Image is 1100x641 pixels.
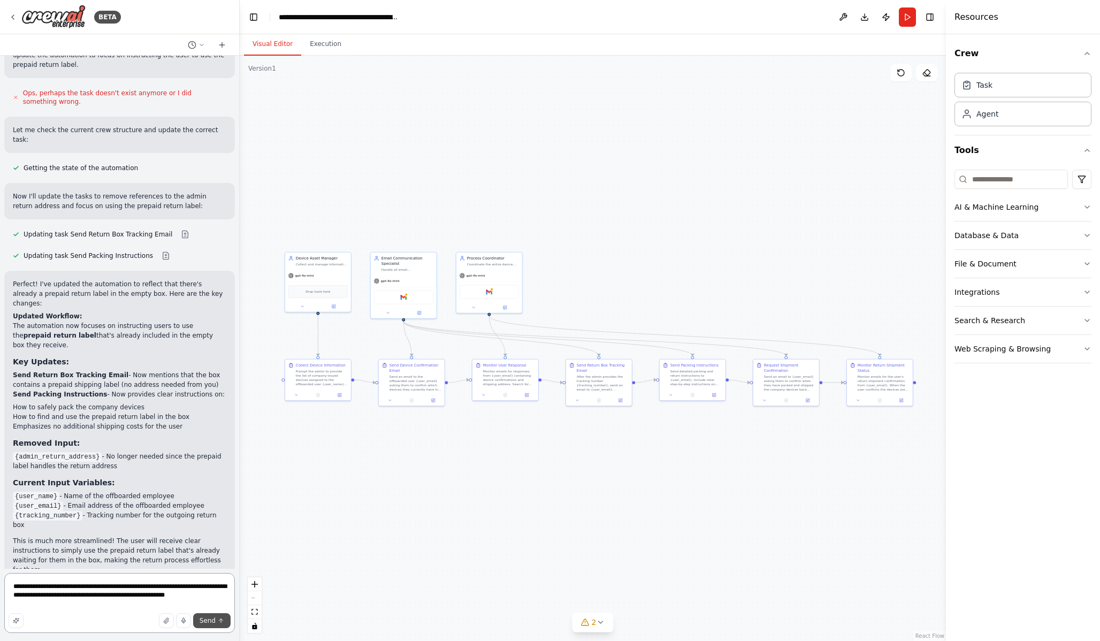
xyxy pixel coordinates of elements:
[954,315,1025,326] div: Search & Research
[753,359,820,407] div: Request Shipment ConfirmationSend an email to {user_email} asking them to confirm when they have ...
[954,258,1017,269] div: File & Document
[566,359,632,407] div: Send Return Box Tracking EmailAfter the admin provides the tracking number {tracking_number}, sen...
[13,452,102,462] code: {admin_return_address}
[13,422,226,431] li: Emphasizes no additional shipping costs for the user
[248,619,262,633] button: toggle interactivity
[592,617,597,628] span: 2
[915,633,944,639] a: React Flow attribution
[954,193,1091,221] button: AI & Machine Learning
[490,304,520,311] button: Open in side panel
[635,377,656,385] g: Edge from 30a5aa52-6179-440e-80ad-dd3b35eb024b to dd5d08d1-52f0-4ea4-b94e-f5468922062c
[13,402,226,412] li: How to safely pack the company devices
[404,310,434,316] button: Open in side panel
[611,397,629,403] button: Open in side panel
[13,279,226,308] p: Perfect! I've updated the automation to reflect that there's already a prepaid return label in th...
[24,332,96,339] strong: prepaid return label
[954,344,1051,354] div: Web Scraping & Browsing
[954,39,1091,68] button: Crew
[13,492,59,501] code: {user_name}
[494,392,516,398] button: No output available
[577,375,629,392] div: After the admin provides the tracking number {tracking_number}, send an email to {user_email} con...
[23,89,226,106] span: Ops, perhaps the task doesn't exist anymore or I did something wrong.
[846,359,913,407] div: Monitor Return Shipment StatusMonitor emails for the user's return shipment confirmation from {us...
[401,322,789,356] g: Edge from a9ae1a78-039e-4adc-ad9d-e9896555a2c9 to ad0f4008-ca6e-4e60-81fa-b30345b7c31b
[13,536,226,575] p: This is much more streamlined! The user will receive clear instructions to simply use the prepaid...
[954,165,1091,372] div: Tools
[572,613,614,632] button: 2
[401,322,414,356] g: Edge from a9ae1a78-039e-4adc-ad9d-e9896555a2c9 to 7e99223d-5591-4f9e-b2eb-be92d8eb6e7d
[285,359,352,401] div: Collect Device InformationPrompt the admin to provide the list of company-issued devices assigned...
[954,307,1091,334] button: Search & Research
[13,357,69,366] strong: Key Updates:
[467,262,519,266] div: Coordinate the entire device return process, monitor responses from offboarded users, and notify ...
[775,397,797,403] button: No output available
[517,392,536,398] button: Open in side panel
[483,369,535,386] div: Monitor emails for responses from {user_email} containing device confirmations and shipping addre...
[305,289,330,294] span: Drop tools here
[577,363,629,373] div: Send Return Box Tracking Email
[381,268,433,272] div: Handle all email communications with offboarded users regarding device returns, including device ...
[248,64,276,73] div: Version 1
[176,613,191,628] button: Click to speak your automation idea
[456,252,523,314] div: Process CoordinatorCoordinate the entire device return process, monitor responses from offboarded...
[486,316,882,356] g: Edge from fd5dad20-1195-4eff-9618-35b7eb8d2546 to e2bda2c6-e09c-44ed-9df5-cd2742e7ca67
[954,335,1091,363] button: Web Scraping & Browsing
[858,375,910,392] div: Monitor emails for the user's return shipment confirmation from {user_email}. When the user confi...
[248,577,262,633] div: React Flow controls
[315,315,320,356] g: Edge from 88fa6f2f-a270-466e-8170-1186c2966c38 to 7e683252-ef96-4c33-bf97-747a4a7dd8ae
[400,397,423,403] button: No output available
[13,478,115,487] strong: Current Input Variables:
[184,39,209,51] button: Switch to previous chat
[424,397,442,403] button: Open in side panel
[296,369,348,386] div: Prompt the admin to provide the list of company-issued devices assigned to the offboarded user {u...
[381,256,433,266] div: Email Communication Specialist
[389,363,441,373] div: Send Device Confirmation Email
[467,273,485,278] span: gpt-4o-mini
[13,192,226,211] p: Now I'll update the tasks to remove references to the admin return address and focus on using the...
[200,616,216,625] span: Send
[954,68,1091,135] div: Crew
[401,322,601,356] g: Edge from a9ae1a78-039e-4adc-ad9d-e9896555a2c9 to 30a5aa52-6179-440e-80ad-dd3b35eb024b
[892,397,910,403] button: Open in side panel
[24,251,153,260] span: Updating task Send Packing Instructions
[370,252,437,319] div: Email Communication SpecialistHandle all email communications with offboarded users regarding dev...
[798,397,816,403] button: Open in side panel
[541,377,562,385] g: Edge from 7a6e8c01-cb10-4be3-b0ee-6ac46e2238f2 to 30a5aa52-6179-440e-80ad-dd3b35eb024b
[24,164,138,172] span: Getting the state of the automation
[13,511,82,521] code: {tracking_number}
[670,369,722,386] div: Send detailed packing and return instructions to {user_email}. Include clear step-by-step instruc...
[729,377,750,385] g: Edge from dd5d08d1-52f0-4ea4-b94e-f5468922062c to ad0f4008-ca6e-4e60-81fa-b30345b7c31b
[13,501,226,510] li: - Email address of the offboarded employee
[213,39,231,51] button: Start a new chat
[483,363,526,368] div: Monitor User Response
[13,452,226,471] li: - No longer needed since the prepaid label handles the return address
[389,375,441,392] div: Send an email to the offboarded user {user_email} asking them to confirm which devices they curre...
[401,322,695,356] g: Edge from a9ae1a78-039e-4adc-ad9d-e9896555a2c9 to dd5d08d1-52f0-4ea4-b94e-f5468922062c
[381,279,400,283] span: gpt-4o-mini
[868,397,891,403] button: No output available
[94,11,121,24] div: BETA
[285,252,352,312] div: Device Asset ManagerCollect and manage information about company-issued devices assigned to offbo...
[9,613,24,628] button: Improve this prompt
[486,289,492,295] img: Gmail
[976,80,992,90] div: Task
[681,392,704,398] button: No output available
[279,12,399,22] nav: breadcrumb
[858,363,910,373] div: Monitor Return Shipment Status
[301,33,350,56] button: Execution
[244,33,301,56] button: Visual Editor
[318,303,349,310] button: Open in side panel
[822,380,843,385] g: Edge from ad0f4008-ca6e-4e60-81fa-b30345b7c31b to e2bda2c6-e09c-44ed-9df5-cd2742e7ca67
[954,250,1091,278] button: File & Document
[248,605,262,619] button: fit view
[296,363,346,368] div: Collect Device Information
[659,359,726,401] div: Send Packing InstructionsSend detailed packing and return instructions to {user_email}. Include c...
[193,613,231,628] button: Send
[472,359,539,401] div: Monitor User ResponseMonitor emails for responses from {user_email} containing device confirmatio...
[705,392,723,398] button: Open in side panel
[448,377,469,385] g: Edge from 7e99223d-5591-4f9e-b2eb-be92d8eb6e7d to 7a6e8c01-cb10-4be3-b0ee-6ac46e2238f2
[670,363,719,368] div: Send Packing Instructions
[330,392,348,398] button: Open in side panel
[307,392,329,398] button: No output available
[13,312,82,320] strong: Updated Workflow:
